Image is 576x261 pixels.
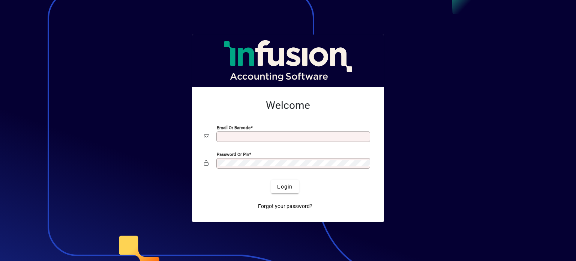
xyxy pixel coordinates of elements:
[217,125,250,130] mat-label: Email or Barcode
[204,99,372,112] h2: Welcome
[271,180,298,193] button: Login
[277,183,292,191] span: Login
[258,202,312,210] span: Forgot your password?
[359,161,365,167] img: npw-badge-icon-locked.svg
[217,152,249,157] mat-label: Password or Pin
[255,199,315,213] a: Forgot your password?
[359,134,365,140] img: npw-badge-icon-locked.svg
